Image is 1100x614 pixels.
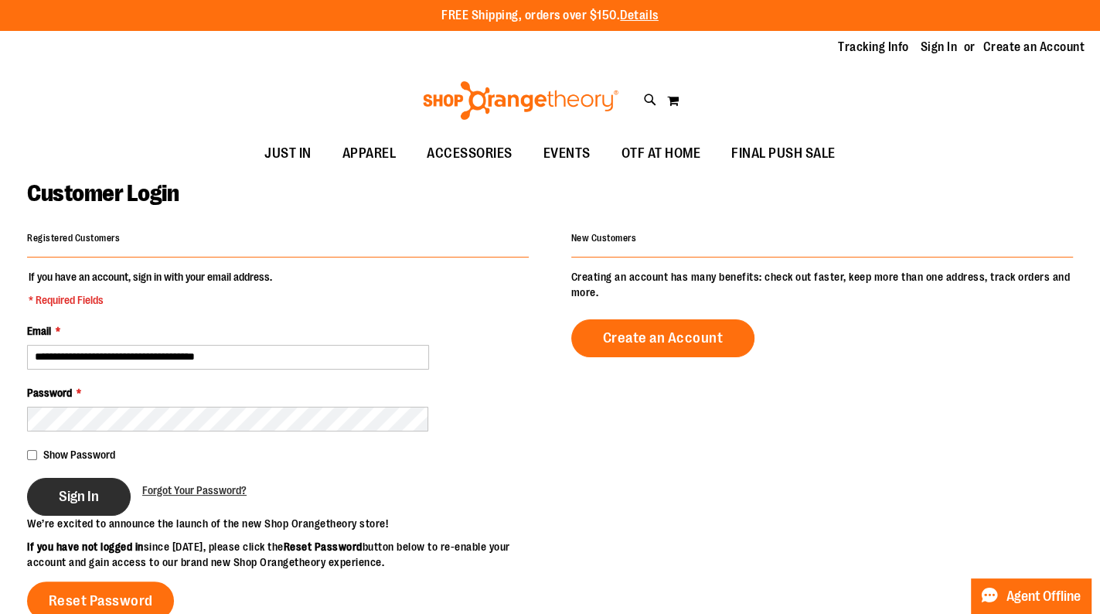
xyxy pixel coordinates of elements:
[1006,589,1081,604] span: Agent Offline
[27,478,131,516] button: Sign In
[543,136,591,171] span: EVENTS
[571,269,1073,300] p: Creating an account has many benefits: check out faster, keep more than one address, track orders...
[921,39,958,56] a: Sign In
[27,539,550,570] p: since [DATE], please click the button below to re-enable your account and gain access to our bran...
[142,483,247,498] a: Forgot Your Password?
[731,136,836,171] span: FINAL PUSH SALE
[427,136,513,171] span: ACCESSORIES
[603,329,724,346] span: Create an Account
[29,292,272,308] span: * Required Fields
[284,541,363,553] strong: Reset Password
[142,484,247,496] span: Forgot Your Password?
[27,325,51,337] span: Email
[838,39,909,56] a: Tracking Info
[27,541,144,553] strong: If you have not logged in
[27,516,550,531] p: We’re excited to announce the launch of the new Shop Orangetheory store!
[606,136,717,172] a: OTF AT HOME
[327,136,412,172] a: APPAREL
[716,136,851,172] a: FINAL PUSH SALE
[43,449,115,461] span: Show Password
[622,136,701,171] span: OTF AT HOME
[27,233,120,244] strong: Registered Customers
[528,136,606,172] a: EVENTS
[249,136,327,172] a: JUST IN
[49,592,153,609] span: Reset Password
[571,233,637,244] strong: New Customers
[411,136,528,172] a: ACCESSORIES
[342,136,397,171] span: APPAREL
[971,578,1091,614] button: Agent Offline
[441,7,659,25] p: FREE Shipping, orders over $150.
[983,39,1085,56] a: Create an Account
[27,387,72,399] span: Password
[421,81,621,120] img: Shop Orangetheory
[571,319,755,357] a: Create an Account
[264,136,312,171] span: JUST IN
[27,180,179,206] span: Customer Login
[620,9,659,22] a: Details
[59,488,99,505] span: Sign In
[27,269,274,308] legend: If you have an account, sign in with your email address.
